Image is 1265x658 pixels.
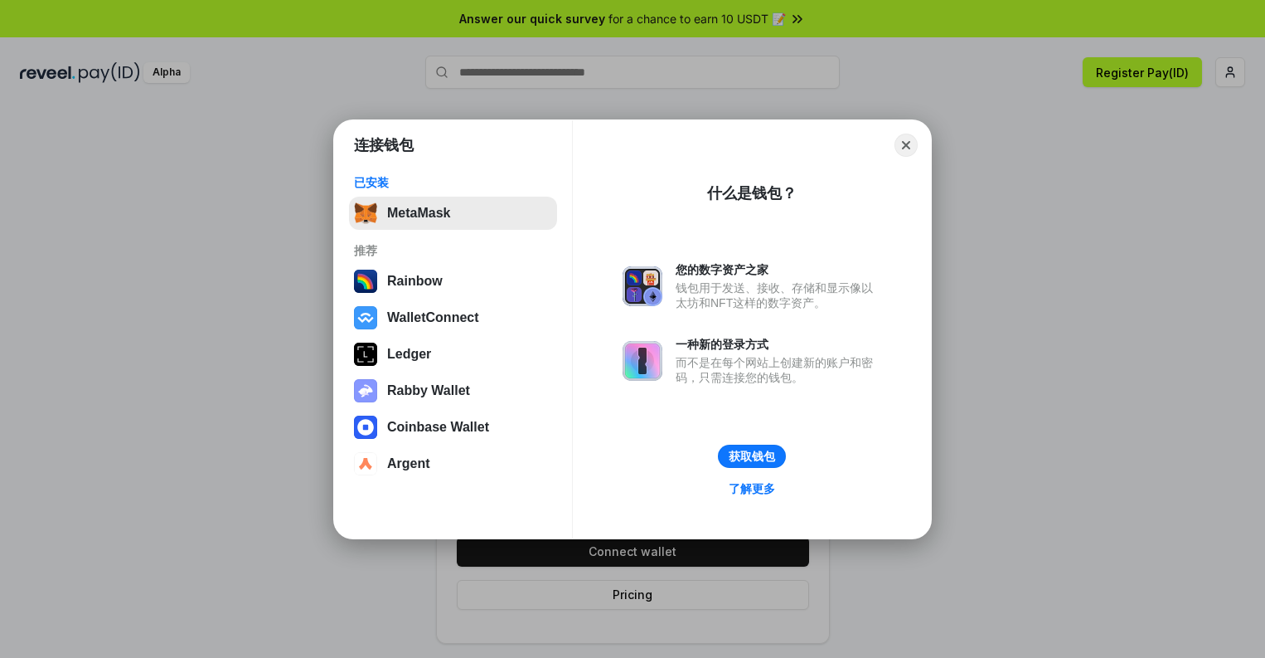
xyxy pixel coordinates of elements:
button: Rabby Wallet [349,374,557,407]
div: 您的数字资产之家 [676,262,881,277]
img: svg+xml,%3Csvg%20width%3D%2228%22%20height%3D%2228%22%20viewBox%3D%220%200%2028%2028%22%20fill%3D... [354,306,377,329]
button: Rainbow [349,265,557,298]
div: 推荐 [354,243,552,258]
img: svg+xml,%3Csvg%20width%3D%2228%22%20height%3D%2228%22%20viewBox%3D%220%200%2028%2028%22%20fill%3D... [354,416,377,439]
a: 了解更多 [719,478,785,500]
div: 而不是在每个网站上创建新的账户和密码，只需连接您的钱包。 [676,355,881,385]
div: 获取钱包 [729,449,775,464]
div: 一种新的登录方式 [676,337,881,352]
img: svg+xml,%3Csvg%20width%3D%22120%22%20height%3D%22120%22%20viewBox%3D%220%200%20120%20120%22%20fil... [354,270,377,293]
div: 已安装 [354,175,552,190]
img: svg+xml,%3Csvg%20fill%3D%22none%22%20height%3D%2233%22%20viewBox%3D%220%200%2035%2033%22%20width%... [354,202,377,225]
div: WalletConnect [387,310,479,325]
img: svg+xml,%3Csvg%20xmlns%3D%22http%3A%2F%2Fwww.w3.org%2F2000%2Fsvg%22%20fill%3D%22none%22%20viewBox... [354,379,377,402]
img: svg+xml,%3Csvg%20xmlns%3D%22http%3A%2F%2Fwww.w3.org%2F2000%2Fsvg%22%20width%3D%2228%22%20height%3... [354,343,377,366]
button: Ledger [349,338,557,371]
h1: 连接钱包 [354,135,414,155]
div: Argent [387,456,430,471]
button: WalletConnect [349,301,557,334]
div: 钱包用于发送、接收、存储和显示像以太坊和NFT这样的数字资产。 [676,280,881,310]
div: Rabby Wallet [387,383,470,398]
div: 了解更多 [729,481,775,496]
div: 什么是钱包？ [707,183,797,203]
div: Ledger [387,347,431,362]
button: Close [894,134,918,157]
button: 获取钱包 [718,445,786,468]
button: MetaMask [349,197,557,230]
div: MetaMask [387,206,450,221]
img: svg+xml,%3Csvg%20xmlns%3D%22http%3A%2F%2Fwww.w3.org%2F2000%2Fsvg%22%20fill%3D%22none%22%20viewBox... [623,266,662,306]
img: svg+xml,%3Csvg%20width%3D%2228%22%20height%3D%2228%22%20viewBox%3D%220%200%2028%2028%22%20fill%3D... [354,452,377,475]
button: Coinbase Wallet [349,411,557,444]
img: svg+xml,%3Csvg%20xmlns%3D%22http%3A%2F%2Fwww.w3.org%2F2000%2Fsvg%22%20fill%3D%22none%22%20viewBox... [623,341,662,381]
div: Coinbase Wallet [387,420,489,435]
div: Rainbow [387,274,443,289]
button: Argent [349,447,557,480]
